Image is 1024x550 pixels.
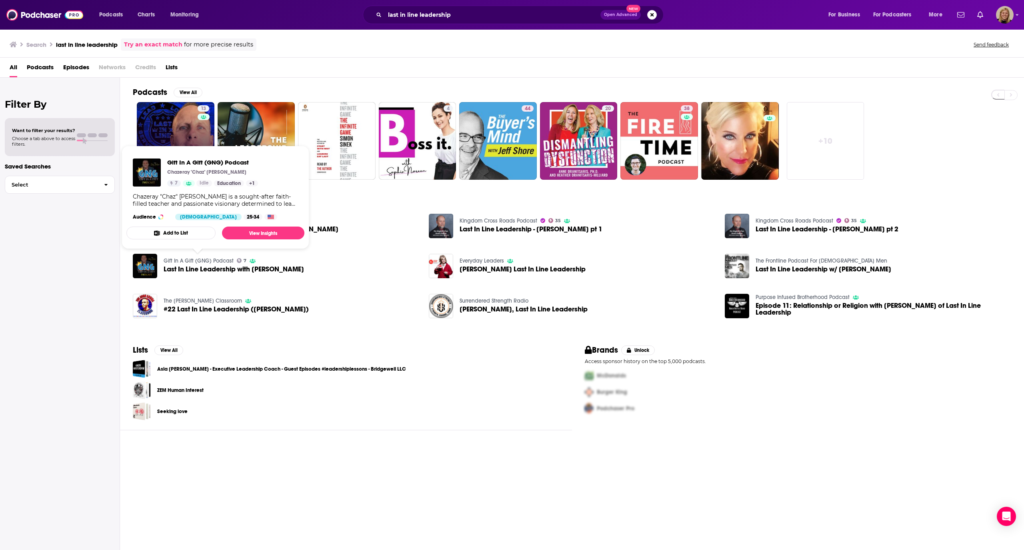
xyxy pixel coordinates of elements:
[133,360,151,378] a: Asia Bribiesca-Hedin - Executive Leadership Coach - Guest Episodes #leadershiplessons - Bridgewel...
[175,214,242,220] div: [DEMOGRAPHIC_DATA]
[63,61,89,77] a: Episodes
[133,87,167,97] h2: Podcasts
[133,214,169,220] h3: Audience
[154,345,183,355] button: View All
[764,105,776,177] div: 0
[787,102,864,180] a: +10
[585,345,618,355] h2: Brands
[725,214,749,238] img: Last In Line Leadership - John Shibley pt 2
[94,8,133,21] button: open menu
[460,226,602,233] span: Last In Line Leadership - [PERSON_NAME] pt 1
[604,13,637,17] span: Open Advanced
[555,219,561,223] span: 35
[201,105,206,113] span: 13
[170,9,199,20] span: Monitoring
[597,372,626,379] span: McDonalds
[954,8,968,22] a: Show notifications dropdown
[99,9,123,20] span: Podcasts
[157,386,204,395] a: ZEM Human Interest
[133,254,157,278] img: Last In Line Leadership with John Shibley
[460,217,537,224] a: Kingdom Cross Roads Podcast
[725,254,749,278] img: Last In Line Leadership w/ John Shibley
[996,6,1014,24] img: User Profile
[996,6,1014,24] span: Logged in as avansolkema
[996,6,1014,24] button: Show profile menu
[873,9,912,20] span: For Podcasters
[626,5,641,12] span: New
[756,302,1011,316] span: Episode 11: Relationship or Religion with [PERSON_NAME] of Last In Line Leadership
[135,61,156,77] span: Credits
[548,218,561,223] a: 35
[460,306,588,313] a: John Shibley, Last In Line Leadership
[6,7,83,22] img: Podchaser - Follow, Share and Rate Podcasts
[725,294,749,318] img: Episode 11: Relationship or Religion with John Shibley of Last In Line Leadership
[600,10,641,20] button: Open AdvancedNew
[828,9,860,20] span: For Business
[5,182,98,187] span: Select
[460,306,588,313] span: [PERSON_NAME], Last In Line Leadership
[582,367,597,384] img: First Pro Logo
[823,8,870,21] button: open menu
[133,294,157,318] img: #22 Last In Line Leadership (John Shibley)
[868,8,923,21] button: open menu
[974,8,986,22] a: Show notifications dropdown
[429,294,453,318] img: John Shibley, Last In Line Leadership
[214,180,244,187] a: Education
[164,297,242,304] a: The John Grdina Classroom
[124,40,182,49] a: Try an exact match
[164,266,304,273] a: Last In Line Leadership with John Shibley
[620,102,698,180] a: 38
[244,214,262,220] div: 25-34
[525,105,530,113] span: 44
[540,102,618,180] a: 20
[851,219,857,223] span: 35
[923,8,952,21] button: open menu
[585,358,1011,364] p: Access sponsor history on the top 5,000 podcasts.
[184,40,253,49] span: for more precise results
[27,61,54,77] a: Podcasts
[133,159,161,187] img: Gift In A Gift (GNG) Podcast
[133,402,151,420] a: Seeking love
[929,9,942,20] span: More
[597,389,627,395] span: Burger King
[174,88,202,97] button: View All
[56,41,118,48] h3: last in line leadership
[198,105,209,112] a: 13
[133,345,148,355] h2: Lists
[12,136,75,147] span: Choose a tab above to access filters.
[460,257,504,264] a: Everyday Leaders
[133,381,151,399] a: ZEM Human Interest
[460,226,602,233] a: Last In Line Leadership - John Shibley pt 1
[244,259,246,263] span: 7
[237,258,247,263] a: 7
[157,365,406,373] a: Asia [PERSON_NAME] - Executive Leadership Coach - Guest Episodes #leadershiplessons - Bridgewell LLC
[582,384,597,400] img: Second Pro Logo
[582,400,597,417] img: Third Pro Logo
[756,302,1011,316] a: Episode 11: Relationship or Religion with John Shibley of Last In Line Leadership
[756,266,891,273] a: Last In Line Leadership w/ John Shibley
[429,214,453,238] a: Last In Line Leadership - John Shibley pt 1
[246,180,258,187] a: +1
[385,8,600,21] input: Search podcasts, credits, & more...
[133,345,183,355] a: ListsView All
[133,193,298,207] div: Chazeray "Chaz" [PERSON_NAME] is a sought-after faith-filled teacher and passionate visionary det...
[167,159,258,166] a: Gift In A Gift (GNG) Podcast
[756,226,898,233] a: Last In Line Leadership - John Shibley pt 2
[701,102,779,180] a: 0
[379,102,456,180] a: 4
[165,8,209,21] button: open menu
[370,6,671,24] div: Search podcasts, credits, & more...
[429,254,453,278] img: John Shibley Last In Line Leadership
[460,266,586,273] a: John Shibley Last In Line Leadership
[167,180,181,187] a: 7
